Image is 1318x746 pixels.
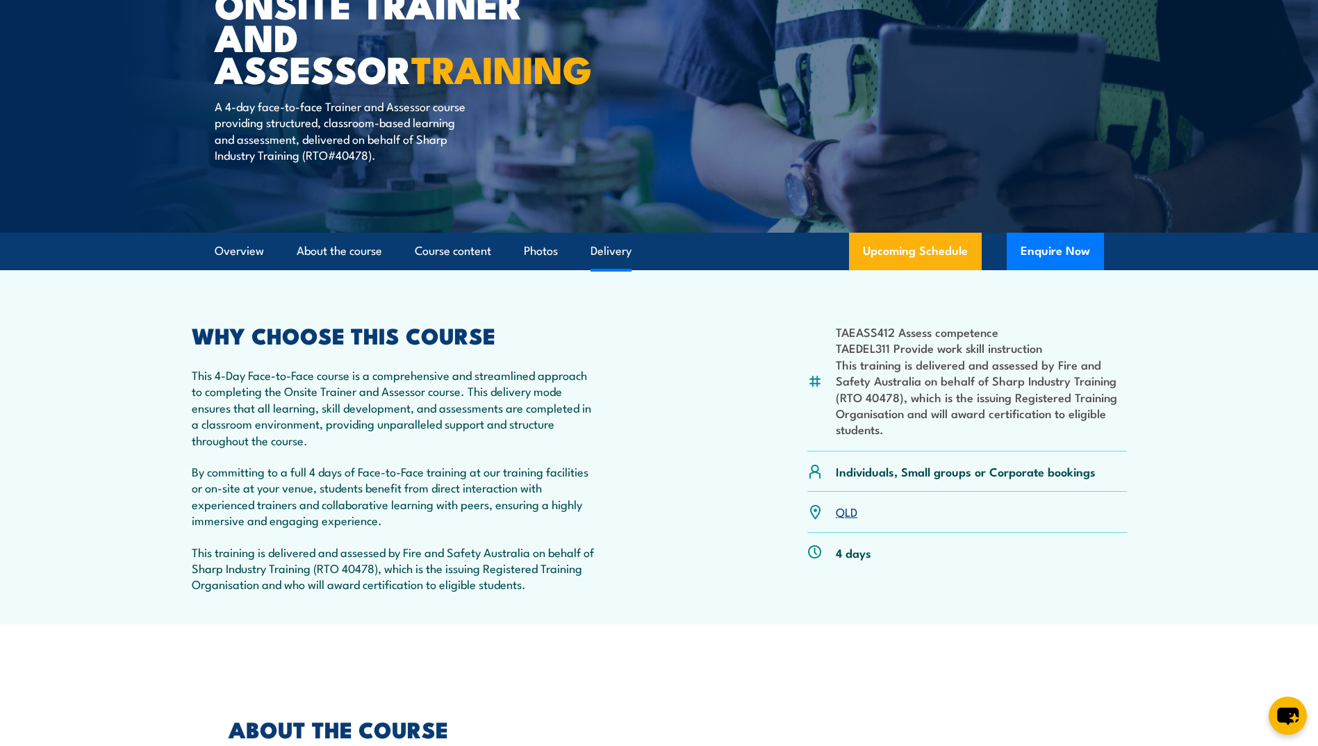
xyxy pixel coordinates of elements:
[1269,697,1307,735] button: chat-button
[415,233,491,270] a: Course content
[524,233,558,270] a: Photos
[411,39,592,97] strong: TRAINING
[836,340,1127,356] li: TAEDEL311 Provide work skill instruction
[215,98,468,163] p: A 4-day face-to-face Trainer and Assessor course providing structured, classroom-based learning a...
[591,233,632,270] a: Delivery
[192,463,598,529] p: By committing to a full 4 days of Face-to-Face training at our training facilities or on-site at ...
[836,356,1127,438] li: This training is delivered and assessed by Fire and Safety Australia on behalf of Sharp Industry ...
[297,233,382,270] a: About the course
[192,325,598,345] h2: WHY CHOOSE THIS COURSE
[849,233,982,270] a: Upcoming Schedule
[836,545,871,561] p: 4 days
[192,367,598,448] p: This 4-Day Face-to-Face course is a comprehensive and streamlined approach to completing the Onsi...
[215,233,264,270] a: Overview
[836,463,1096,479] p: Individuals, Small groups or Corporate bookings
[229,719,595,738] h2: ABOUT THE COURSE
[192,544,598,592] p: This training is delivered and assessed by Fire and Safety Australia on behalf of Sharp Industry ...
[1007,233,1104,270] button: Enquire Now
[836,324,1127,340] li: TAEASS412 Assess competence
[836,503,857,520] a: QLD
